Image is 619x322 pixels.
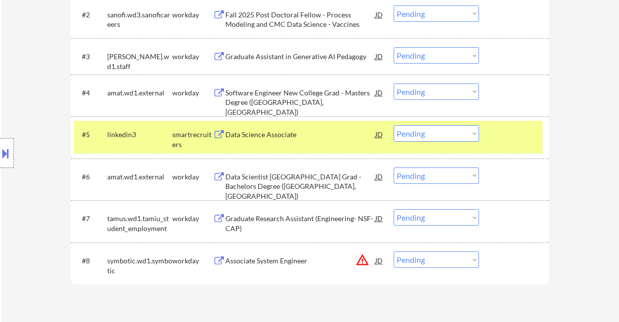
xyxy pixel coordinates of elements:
div: #8 [82,256,99,266]
div: [PERSON_NAME].wd1.staff [107,52,172,71]
div: Software Engineer New College Grad - Masters Degree ([GEOGRAPHIC_DATA], [GEOGRAPHIC_DATA]) [225,88,375,117]
div: Graduate Research Assistant (Engineering- NSF-CAP) [225,214,375,233]
div: workday [172,256,213,266]
div: #3 [82,52,99,62]
div: workday [172,214,213,224]
div: sanofi.wd3.sanoficareers [107,10,172,29]
div: workday [172,172,213,182]
div: workday [172,88,213,98]
div: Fall 2025 Post Doctoral Fellow - Process Modeling and CMC Data Science - Vaccines [225,10,375,29]
div: workday [172,52,213,62]
div: JD [374,125,384,143]
div: JD [374,47,384,65]
div: JD [374,209,384,227]
div: workday [172,10,213,20]
div: Data Science Associate [225,130,375,140]
div: Graduate Assistant in Generative AI Pedagogy [225,52,375,62]
div: smartrecruiters [172,130,213,149]
div: JD [374,167,384,185]
button: warning_amber [355,253,369,267]
div: JD [374,251,384,269]
div: Associate System Engineer [225,256,375,266]
div: JD [374,83,384,101]
div: JD [374,5,384,23]
div: #2 [82,10,99,20]
div: symbotic.wd1.symbotic [107,256,172,275]
div: Data Scientist [GEOGRAPHIC_DATA] Grad - Bachelors Degree ([GEOGRAPHIC_DATA], [GEOGRAPHIC_DATA]) [225,172,375,201]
